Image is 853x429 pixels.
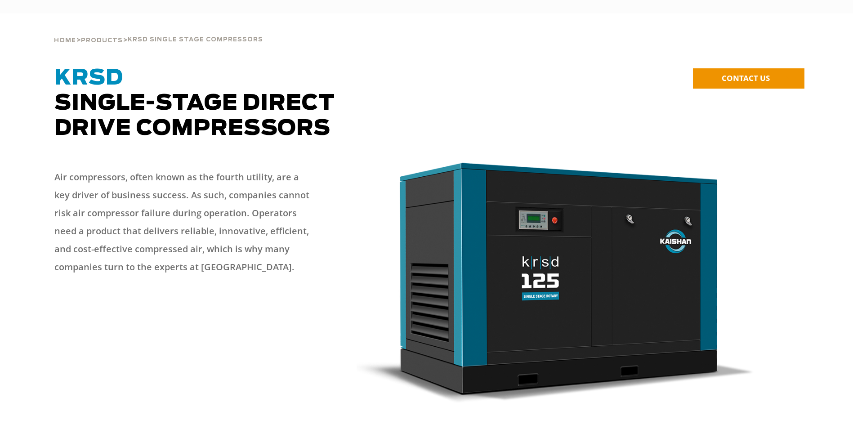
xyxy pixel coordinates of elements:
img: krsd125 [357,159,755,403]
span: krsd single stage compressors [128,37,263,43]
span: Home [54,38,76,44]
span: KRSD [54,67,123,89]
span: Single-Stage Direct Drive Compressors [54,67,335,139]
p: Air compressors, often known as the fourth utility, are a key driver of business success. As such... [54,168,315,276]
a: CONTACT US [693,68,804,89]
a: Products [81,36,123,44]
span: CONTACT US [722,73,770,83]
div: > > [54,13,263,48]
span: Products [81,38,123,44]
a: Home [54,36,76,44]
